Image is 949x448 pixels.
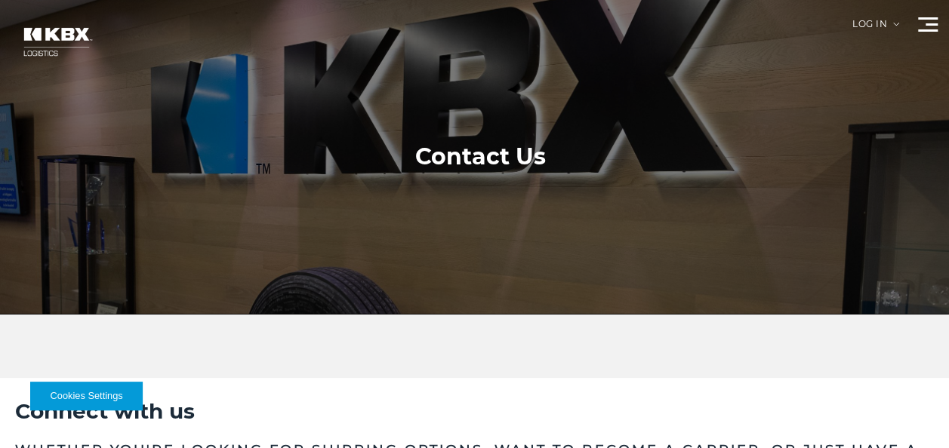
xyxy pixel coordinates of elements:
h2: Connect with us [15,397,934,425]
button: Cookies Settings [30,382,143,410]
img: kbx logo [11,15,102,69]
div: Log in [852,20,899,40]
img: arrow [893,23,899,26]
h1: Contact Us [415,142,546,172]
